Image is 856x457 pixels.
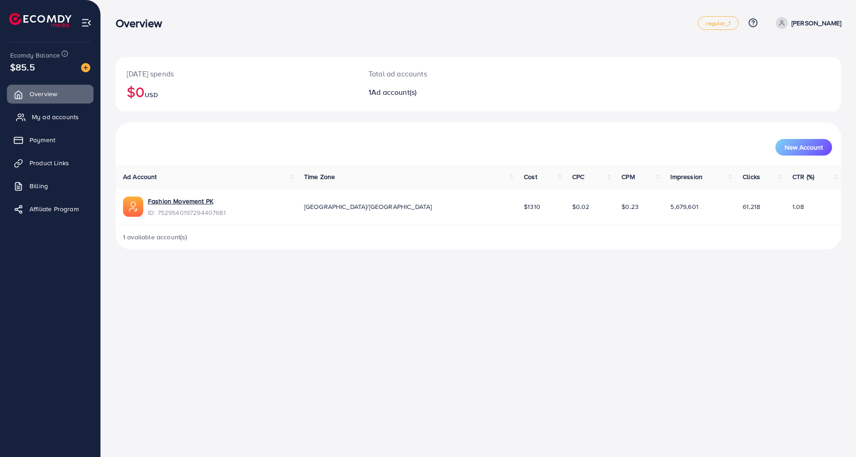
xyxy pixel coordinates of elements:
span: 5,679,601 [670,202,698,211]
img: logo [9,13,71,27]
span: Overview [29,89,57,98]
p: Total ad accounts [369,68,528,79]
a: Payment [7,131,94,149]
span: Billing [29,181,48,191]
span: Impression [670,172,703,181]
span: Clicks [743,172,760,181]
span: Ecomdy Balance [10,51,60,60]
span: CTR (%) [792,172,814,181]
a: [PERSON_NAME] [772,17,841,29]
a: Fashion Movement PK [148,197,226,206]
span: CPC [572,172,584,181]
a: regular_1 [698,16,738,30]
span: $0.23 [621,202,639,211]
span: USD [145,90,158,99]
span: My ad accounts [32,112,79,121]
img: image [81,63,90,72]
a: Affiliate Program [7,200,94,218]
p: [DATE] spends [127,68,346,79]
a: My ad accounts [7,108,94,126]
span: Ad Account [123,172,157,181]
span: $0.02 [572,202,590,211]
span: Affiliate Program [29,204,79,214]
span: ID: 7529540197294407681 [148,208,226,217]
p: [PERSON_NAME] [792,17,841,29]
span: Product Links [29,158,69,168]
span: CPM [621,172,634,181]
span: $1310 [524,202,540,211]
span: Payment [29,135,55,145]
iframe: Chat [817,416,849,450]
span: regular_1 [706,20,730,26]
span: Time Zone [304,172,335,181]
img: ic-ads-acc.e4c84228.svg [123,197,143,217]
a: Billing [7,177,94,195]
span: 61,218 [743,202,760,211]
img: menu [81,17,92,28]
span: 1 available account(s) [123,232,188,242]
a: Product Links [7,154,94,172]
h2: 1 [369,88,528,97]
a: Overview [7,85,94,103]
span: New Account [785,144,823,150]
h3: Overview [116,17,170,30]
span: Ad account(s) [371,87,416,97]
h2: $0 [127,83,346,100]
span: 1.08 [792,202,804,211]
span: $85.5 [10,60,35,74]
span: Cost [524,172,537,181]
span: [GEOGRAPHIC_DATA]/[GEOGRAPHIC_DATA] [304,202,432,211]
button: New Account [775,139,832,156]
